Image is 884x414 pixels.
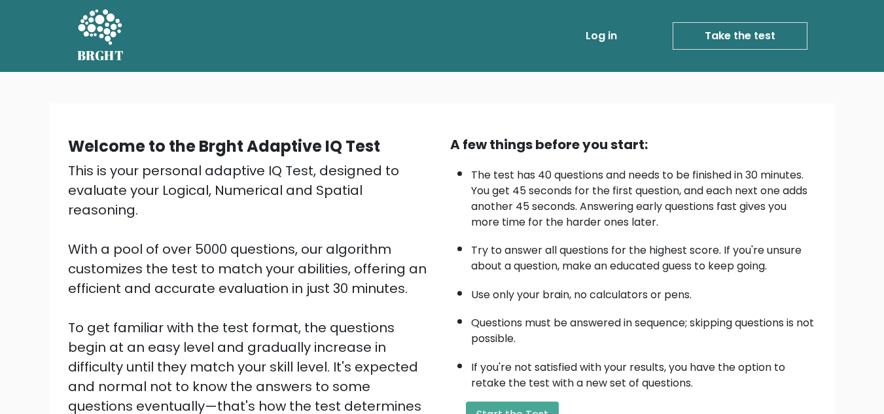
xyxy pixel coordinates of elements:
h5: BRGHT [77,48,124,63]
li: Try to answer all questions for the highest score. If you're unsure about a question, make an edu... [471,236,817,274]
li: If you're not satisfied with your results, you have the option to retake the test with a new set ... [471,353,817,391]
a: Take the test [673,22,807,50]
div: A few things before you start: [450,135,817,154]
li: The test has 40 questions and needs to be finished in 30 minutes. You get 45 seconds for the firs... [471,161,817,230]
li: Questions must be answered in sequence; skipping questions is not possible. [471,309,817,347]
a: Log in [580,23,622,49]
li: Use only your brain, no calculators or pens. [471,281,817,303]
b: Welcome to the Brght Adaptive IQ Test [68,135,380,157]
a: BRGHT [77,5,124,67]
